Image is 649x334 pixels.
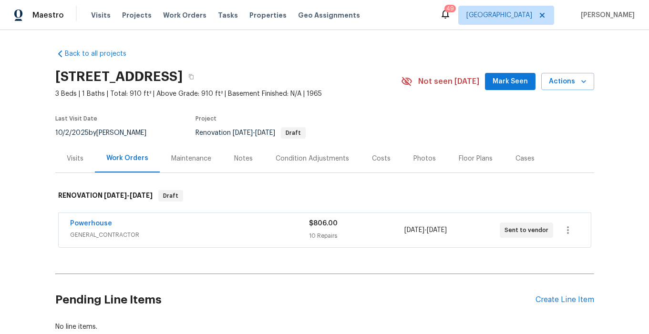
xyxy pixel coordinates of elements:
span: Not seen [DATE] [418,77,479,86]
span: [DATE] [255,130,275,136]
span: 10/2/2025 [55,130,89,136]
span: [DATE] [130,192,153,199]
span: Geo Assignments [298,10,360,20]
span: Draft [159,191,182,201]
div: 10 Repairs [309,231,404,241]
div: Maintenance [171,154,211,163]
span: Tasks [218,12,238,19]
span: [DATE] [104,192,127,199]
span: [DATE] [427,227,447,233]
span: Last Visit Date [55,116,97,121]
div: Notes [234,154,253,163]
span: 3 Beds | 1 Baths | Total: 910 ft² | Above Grade: 910 ft² | Basement Finished: N/A | 1965 [55,89,401,99]
div: Condition Adjustments [276,154,349,163]
div: Create Line Item [536,295,594,304]
button: Mark Seen [485,73,536,91]
a: Back to all projects [55,49,147,59]
span: GENERAL_CONTRACTOR [70,230,309,240]
h6: RENOVATION [58,190,153,202]
div: 49 [446,4,454,13]
div: Floor Plans [459,154,493,163]
span: $806.00 [309,220,338,227]
div: Cases [515,154,535,163]
a: Powerhouse [70,220,112,227]
span: Draft [282,130,305,136]
span: - [233,130,275,136]
span: Projects [122,10,152,20]
span: Maestro [32,10,64,20]
span: Renovation [196,130,306,136]
div: Photos [413,154,436,163]
div: RENOVATION [DATE]-[DATE]Draft [55,181,594,211]
div: Costs [372,154,391,163]
span: Sent to vendor [505,225,552,235]
span: Mark Seen [493,76,528,88]
span: Properties [249,10,287,20]
div: Visits [67,154,83,163]
div: No line items. [55,322,594,332]
div: by [PERSON_NAME] [55,127,158,139]
button: Copy Address [183,68,200,85]
span: [DATE] [404,227,424,233]
span: Visits [91,10,111,20]
div: Work Orders [106,153,148,163]
span: Actions [549,76,587,88]
button: Actions [541,73,594,91]
span: [GEOGRAPHIC_DATA] [466,10,532,20]
span: Project [196,116,216,121]
span: Work Orders [163,10,206,20]
h2: Pending Line Items [55,278,536,322]
span: [DATE] [233,130,253,136]
span: [PERSON_NAME] [577,10,635,20]
span: - [404,225,447,235]
span: - [104,192,153,199]
h2: [STREET_ADDRESS] [55,72,183,81]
